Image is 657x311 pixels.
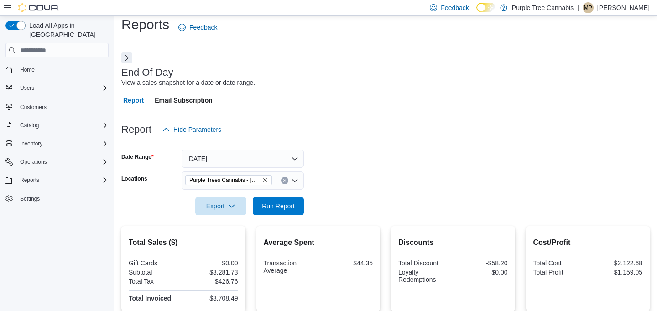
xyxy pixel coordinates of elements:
button: Hide Parameters [159,120,225,139]
button: Home [2,63,112,76]
strong: Total Invoiced [129,295,171,302]
label: Locations [121,175,147,182]
button: Reports [16,175,43,186]
span: Settings [20,195,40,202]
h2: Discounts [398,237,508,248]
span: Catalog [16,120,109,131]
a: Customers [16,102,50,113]
nav: Complex example [5,59,109,229]
span: Email Subscription [155,91,213,109]
span: Load All Apps in [GEOGRAPHIC_DATA] [26,21,109,39]
div: $2,122.68 [589,259,642,267]
div: Transaction Average [264,259,317,274]
label: Date Range [121,153,154,161]
h2: Average Spent [264,237,373,248]
button: Users [2,82,112,94]
span: Hide Parameters [173,125,221,134]
span: Users [20,84,34,92]
span: Users [16,83,109,93]
span: Home [16,64,109,75]
span: Settings [16,193,109,204]
span: Reports [20,176,39,184]
span: Inventory [20,140,42,147]
a: Home [16,64,38,75]
div: -$58.20 [455,259,508,267]
div: Matt Piotrowicz [583,2,594,13]
a: Feedback [175,18,221,36]
button: Clear input [281,177,288,184]
button: Operations [16,156,51,167]
div: $3,281.73 [185,269,238,276]
span: Dark Mode [476,12,477,13]
span: Run Report [262,202,295,211]
span: MP [584,2,592,13]
div: Total Tax [129,278,182,285]
button: Inventory [16,138,46,149]
div: Loyalty Redemptions [398,269,451,283]
span: Report [123,91,144,109]
button: Inventory [2,137,112,150]
button: Reports [2,174,112,187]
span: Operations [16,156,109,167]
h2: Total Sales ($) [129,237,238,248]
input: Dark Mode [476,3,495,12]
span: Operations [20,158,47,166]
h3: Report [121,124,151,135]
div: Subtotal [129,269,182,276]
button: Catalog [2,119,112,132]
button: Open list of options [291,177,298,184]
div: $1,159.05 [589,269,642,276]
span: Feedback [189,23,217,32]
div: $426.76 [185,278,238,285]
span: Customers [20,104,47,111]
span: Inventory [16,138,109,149]
button: [DATE] [182,150,304,168]
span: Export [201,197,241,215]
span: Purple Trees Cannabis - [GEOGRAPHIC_DATA] [189,176,261,185]
h1: Reports [121,16,169,34]
button: Next [121,52,132,63]
h3: End Of Day [121,67,173,78]
span: Purple Trees Cannabis - Mississauga [185,175,272,185]
button: Customers [2,100,112,113]
div: Total Profit [533,269,586,276]
div: Total Discount [398,259,451,267]
span: Catalog [20,122,39,129]
div: Gift Cards [129,259,182,267]
div: $44.35 [320,259,373,267]
button: Users [16,83,38,93]
button: Export [195,197,246,215]
img: Cova [18,3,59,12]
button: Catalog [16,120,42,131]
a: Settings [16,193,43,204]
div: $0.00 [455,269,508,276]
div: View a sales snapshot for a date or date range. [121,78,255,88]
span: Customers [16,101,109,112]
button: Run Report [253,197,304,215]
div: $0.00 [185,259,238,267]
p: Purple Tree Cannabis [512,2,574,13]
div: Total Cost [533,259,586,267]
button: Settings [2,192,112,205]
p: [PERSON_NAME] [597,2,650,13]
p: | [577,2,579,13]
span: Feedback [441,3,469,12]
div: $3,708.49 [185,295,238,302]
button: Remove Purple Trees Cannabis - Mississauga from selection in this group [262,177,268,183]
span: Reports [16,175,109,186]
h2: Cost/Profit [533,237,643,248]
button: Operations [2,155,112,168]
span: Home [20,66,35,73]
